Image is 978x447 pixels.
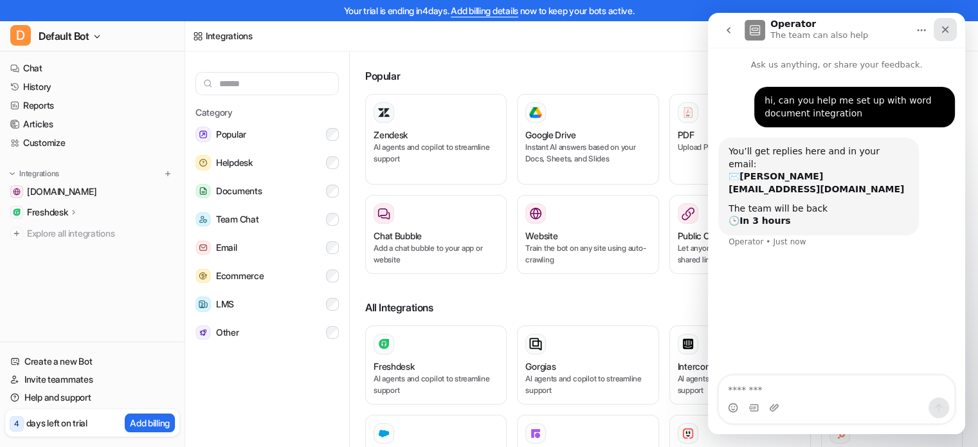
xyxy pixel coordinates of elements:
[5,183,179,201] a: www.secretfoodtours.com[DOMAIN_NAME]
[195,241,211,255] img: Email
[195,184,211,199] img: Documents
[195,235,339,260] button: EmailEmail
[5,115,179,133] a: Articles
[529,207,542,220] img: Website
[10,25,31,46] span: D
[678,242,802,266] p: Let anyone talk to your bot via a shared link
[529,107,542,118] img: Google Drive
[8,169,17,178] img: expand menu
[195,150,339,176] button: HelpdeskHelpdesk
[525,360,556,373] h3: Gorgias
[195,291,339,317] button: LMSLMS
[374,229,422,242] h3: Chat Bubble
[669,325,811,405] button: IntercomAI agents and copilot to streamline support
[365,325,507,405] button: FreshdeskAI agents and copilot to streamline support
[5,96,179,114] a: Reports
[678,128,694,141] h3: PDF
[27,206,68,219] p: Freshdesk
[365,195,507,274] button: Chat BubbleAdd a chat bubble to your app or website
[374,141,498,165] p: AI agents and copilot to streamline support
[195,206,339,232] button: Team ChatTeam Chat
[5,352,179,370] a: Create a new Bot
[216,127,246,142] span: Popular
[517,94,658,185] button: Google DriveGoogle DriveInstant AI answers based on your Docs, Sheets, and Slides
[10,227,23,240] img: explore all integrations
[216,296,234,312] span: LMS
[5,134,179,152] a: Customize
[195,325,211,340] img: Other
[195,296,211,312] img: LMS
[163,169,172,178] img: menu_add.svg
[365,94,507,185] button: ZendeskAI agents and copilot to streamline support
[669,94,811,185] button: PDFPDFUpload PDFs to train the bot
[678,229,741,242] h3: Public Chat Link
[377,427,390,440] img: Salesforce Service Cloud
[195,105,339,119] h5: Category
[216,325,239,340] span: Other
[365,68,963,84] h3: Popular
[206,29,253,42] div: Integrations
[216,155,253,170] span: Helpdesk
[678,373,802,396] p: AI agents and copilot to streamline support
[39,27,89,45] span: Default Bot
[195,320,339,345] button: OtherOther
[125,414,175,432] button: Add billing
[525,373,650,396] p: AI agents and copilot to streamline support
[195,263,339,289] button: EcommerceEcommerce
[525,128,576,141] h3: Google Drive
[525,229,557,242] h3: Website
[216,183,262,199] span: Documents
[195,178,339,204] button: DocumentsDocuments
[678,141,802,153] p: Upload PDFs to train the bot
[5,224,179,242] a: Explore all integrations
[195,269,211,284] img: Ecommerce
[682,106,694,118] img: PDF
[517,325,658,405] button: GorgiasAI agents and copilot to streamline support
[216,212,258,227] span: Team Chat
[525,242,650,266] p: Train the bot on any site using auto-crawling
[682,427,694,440] img: Kustomer
[216,240,237,255] span: Email
[195,212,211,227] img: Team Chat
[27,185,96,198] span: [DOMAIN_NAME]
[27,223,174,244] span: Explore all integrations
[669,195,811,274] button: Public Chat LinkLet anyone talk to your bot via a shared link
[529,427,542,440] img: Front
[374,360,414,373] h3: Freshdesk
[26,416,87,430] p: days left on trial
[13,208,21,216] img: Freshdesk
[678,360,713,373] h3: Intercom
[5,370,179,388] a: Invite teammates
[130,416,170,430] p: Add billing
[14,418,19,430] p: 4
[5,59,179,77] a: Chat
[374,128,408,141] h3: Zendesk
[365,300,963,315] h3: All Integrations
[451,5,518,16] a: Add billing details
[5,167,63,180] button: Integrations
[19,169,59,179] p: Integrations
[13,188,21,196] img: www.secretfoodtours.com
[195,122,339,147] button: PopularPopular
[517,195,658,274] button: WebsiteWebsiteTrain the bot on any site using auto-crawling
[5,388,179,406] a: Help and support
